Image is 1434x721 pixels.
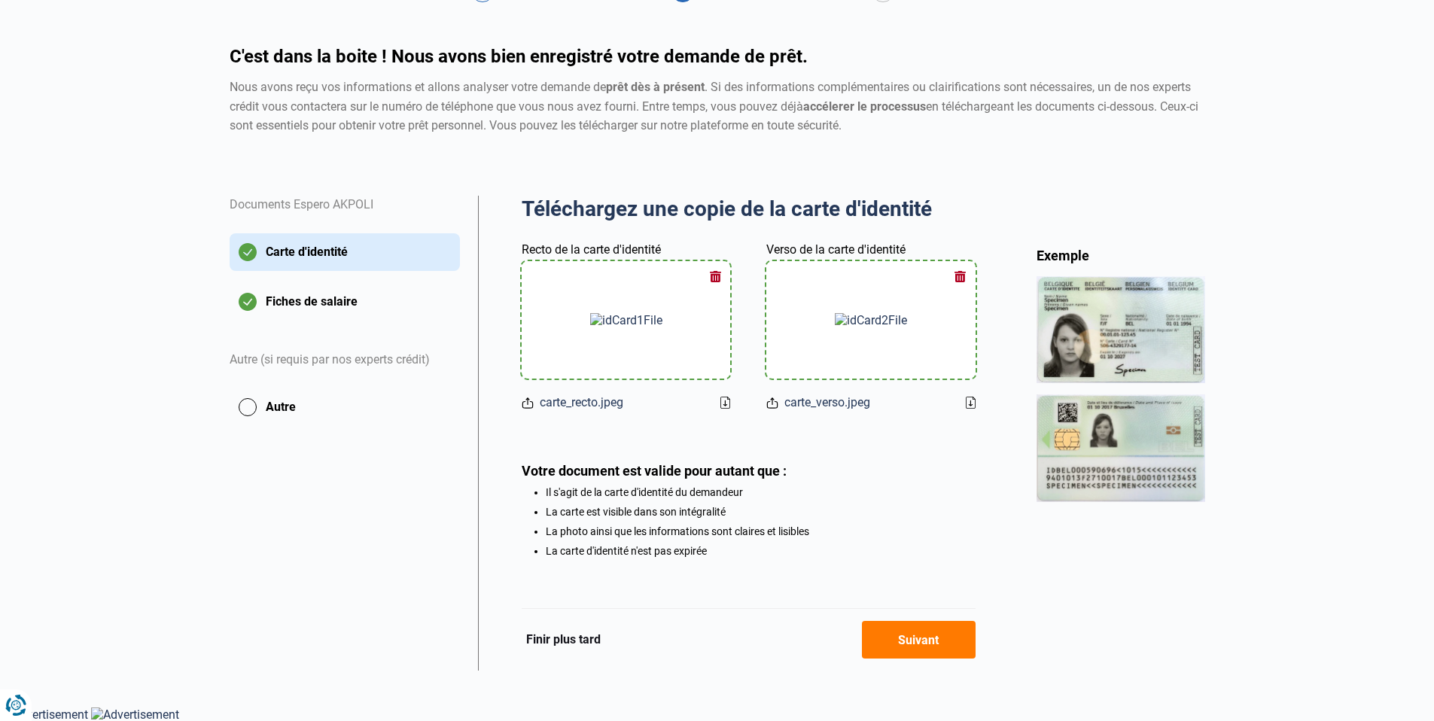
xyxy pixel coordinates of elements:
li: La carte est visible dans son intégralité [546,506,976,518]
div: Nous avons reçu vos informations et allons analyser votre demande de . Si des informations complé... [230,78,1205,135]
span: carte_verso.jpeg [784,394,870,412]
li: La photo ainsi que les informations sont claires et lisibles [546,525,976,537]
button: Fiches de salaire [230,283,460,321]
img: idCard [1037,276,1205,501]
div: Exemple [1037,247,1205,264]
button: Suivant [862,621,976,659]
button: Carte d'identité [230,233,460,271]
a: Download [720,397,730,409]
img: idCard1File [590,313,662,327]
button: Finir plus tard [522,630,605,650]
li: La carte d'identité n'est pas expirée [546,545,976,557]
h2: Téléchargez une copie de la carte d'identité [522,196,976,223]
label: Verso de la carte d'identité [766,241,906,259]
img: idCard2File [835,313,907,327]
a: Download [966,397,976,409]
h1: C'est dans la boite ! Nous avons bien enregistré votre demande de prêt. [230,47,1205,65]
button: Autre [230,388,460,426]
label: Recto de la carte d'identité [522,241,661,259]
div: Autre (si requis par nos experts crédit) [230,333,460,388]
span: carte_recto.jpeg [540,394,623,412]
div: Votre document est valide pour autant que : [522,463,976,479]
div: Documents Espero AKPOLI [230,196,460,233]
li: Il s'agit de la carte d'identité du demandeur [546,486,976,498]
strong: prêt dès à présent [606,80,705,94]
strong: accélerer le processus [803,99,926,114]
